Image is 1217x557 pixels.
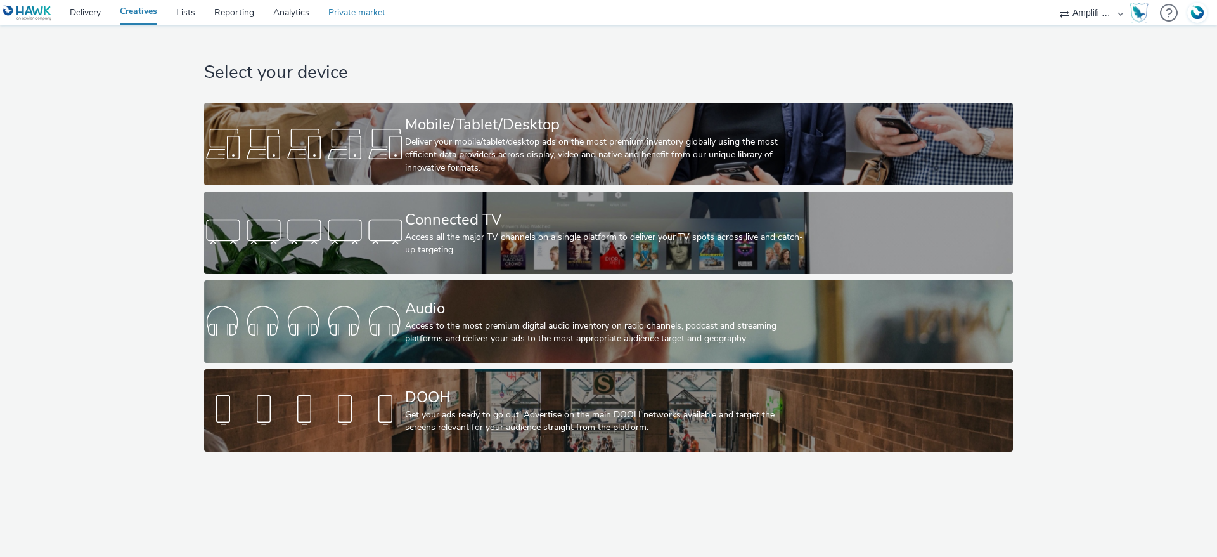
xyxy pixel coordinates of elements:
h1: Select your device [204,61,1012,85]
a: Hawk Academy [1130,3,1154,23]
a: DOOHGet your ads ready to go out! Advertise on the main DOOH networks available and target the sc... [204,369,1012,452]
img: Account FR [1188,3,1207,22]
div: Get your ads ready to go out! Advertise on the main DOOH networks available and target the screen... [405,409,807,435]
div: Access to the most premium digital audio inventory on radio channels, podcast and streaming platf... [405,320,807,346]
div: Audio [405,298,807,320]
div: Mobile/Tablet/Desktop [405,114,807,136]
div: Access all the major TV channels on a single platform to deliver your TV spots across live and ca... [405,231,807,257]
a: AudioAccess to the most premium digital audio inventory on radio channels, podcast and streaming ... [204,280,1012,363]
img: undefined Logo [3,5,52,21]
img: Hawk Academy [1130,3,1149,23]
div: Connected TV [405,209,807,231]
div: DOOH [405,386,807,409]
div: Deliver your mobile/tablet/desktop ads on the most premium inventory globally using the most effi... [405,136,807,174]
a: Connected TVAccess all the major TV channels on a single platform to deliver your TV spots across... [204,192,1012,274]
a: Mobile/Tablet/DesktopDeliver your mobile/tablet/desktop ads on the most premium inventory globall... [204,103,1012,185]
